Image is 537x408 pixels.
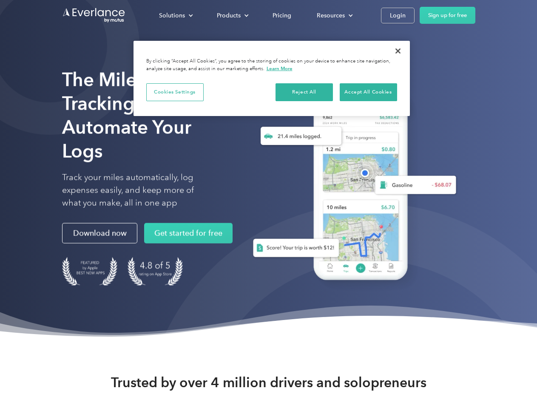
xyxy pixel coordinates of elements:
p: Track your miles automatically, log expenses easily, and keep more of what you make, all in one app [62,171,214,210]
a: Sign up for free [420,7,475,24]
img: 4.9 out of 5 stars on the app store [128,257,183,286]
img: Badge for Featured by Apple Best New Apps [62,257,117,286]
div: Products [217,10,241,21]
div: Privacy [134,41,410,116]
button: Close [389,42,407,60]
button: Accept All Cookies [340,83,397,101]
div: Resources [317,10,345,21]
a: More information about your privacy, opens in a new tab [267,65,293,71]
img: Everlance, mileage tracker app, expense tracking app [239,81,463,293]
a: Login [381,8,415,23]
div: Resources [308,8,360,23]
div: Solutions [151,8,200,23]
a: Download now [62,223,137,244]
a: Pricing [264,8,300,23]
div: Pricing [273,10,291,21]
a: Go to homepage [62,7,126,23]
div: By clicking “Accept All Cookies”, you agree to the storing of cookies on your device to enhance s... [146,58,397,73]
div: Products [208,8,256,23]
div: Login [390,10,406,21]
a: Get started for free [144,223,233,244]
button: Cookies Settings [146,83,204,101]
div: Solutions [159,10,185,21]
div: Cookie banner [134,41,410,116]
strong: Trusted by over 4 million drivers and solopreneurs [111,374,426,391]
button: Reject All [276,83,333,101]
